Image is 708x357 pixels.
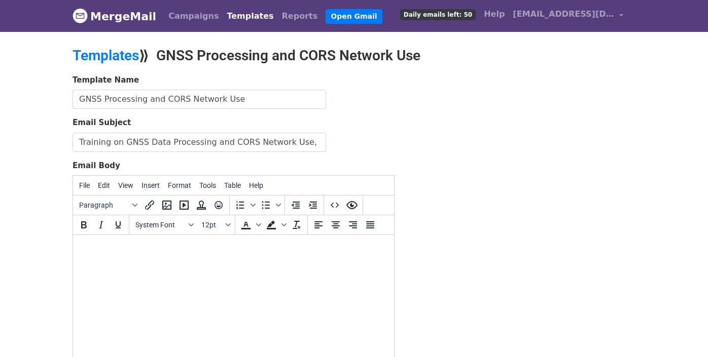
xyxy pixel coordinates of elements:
[199,181,216,189] span: Tools
[73,74,139,86] label: Template Name
[197,216,233,233] button: Font sizes
[513,8,614,20] span: [EMAIL_ADDRESS][DOMAIN_NAME]
[135,221,185,229] span: System Font
[141,196,158,214] button: Insert/edit link
[480,4,509,24] a: Help
[326,9,382,24] a: Open Gmail
[73,160,120,172] label: Email Body
[79,181,90,189] span: File
[310,216,327,233] button: Align left
[79,201,129,209] span: Paragraph
[257,196,282,214] div: Bullet list
[224,181,241,189] span: Table
[304,196,322,214] button: Increase indent
[343,196,361,214] button: Preview
[232,196,257,214] div: Numbered list
[237,216,263,233] div: Text color
[327,216,344,233] button: Align center
[287,196,304,214] button: Decrease indent
[168,181,191,189] span: Format
[288,216,305,233] button: Clear formatting
[75,196,141,214] button: Blocks
[73,47,139,64] a: Templates
[98,181,110,189] span: Edit
[210,196,227,214] button: Emoticons
[131,216,197,233] button: Fonts
[73,47,443,64] h2: ⟫ GNSS Processing and CORS Network Use
[193,196,210,214] button: Insert template
[73,117,131,129] label: Email Subject
[396,4,480,24] a: Daily emails left: 50
[344,216,362,233] button: Align right
[509,4,627,28] a: [EMAIL_ADDRESS][DOMAIN_NAME]
[362,216,379,233] button: Justify
[158,196,175,214] button: Insert/edit image
[278,6,322,26] a: Reports
[75,216,92,233] button: Bold
[110,216,127,233] button: Underline
[326,196,343,214] button: Source code
[263,216,288,233] div: Background color
[118,181,133,189] span: View
[400,9,476,20] span: Daily emails left: 50
[73,8,88,23] img: MergeMail logo
[223,6,277,26] a: Templates
[201,221,224,229] span: 12pt
[175,196,193,214] button: Insert/edit media
[249,181,263,189] span: Help
[92,216,110,233] button: Italic
[164,6,223,26] a: Campaigns
[141,181,160,189] span: Insert
[73,6,156,27] a: MergeMail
